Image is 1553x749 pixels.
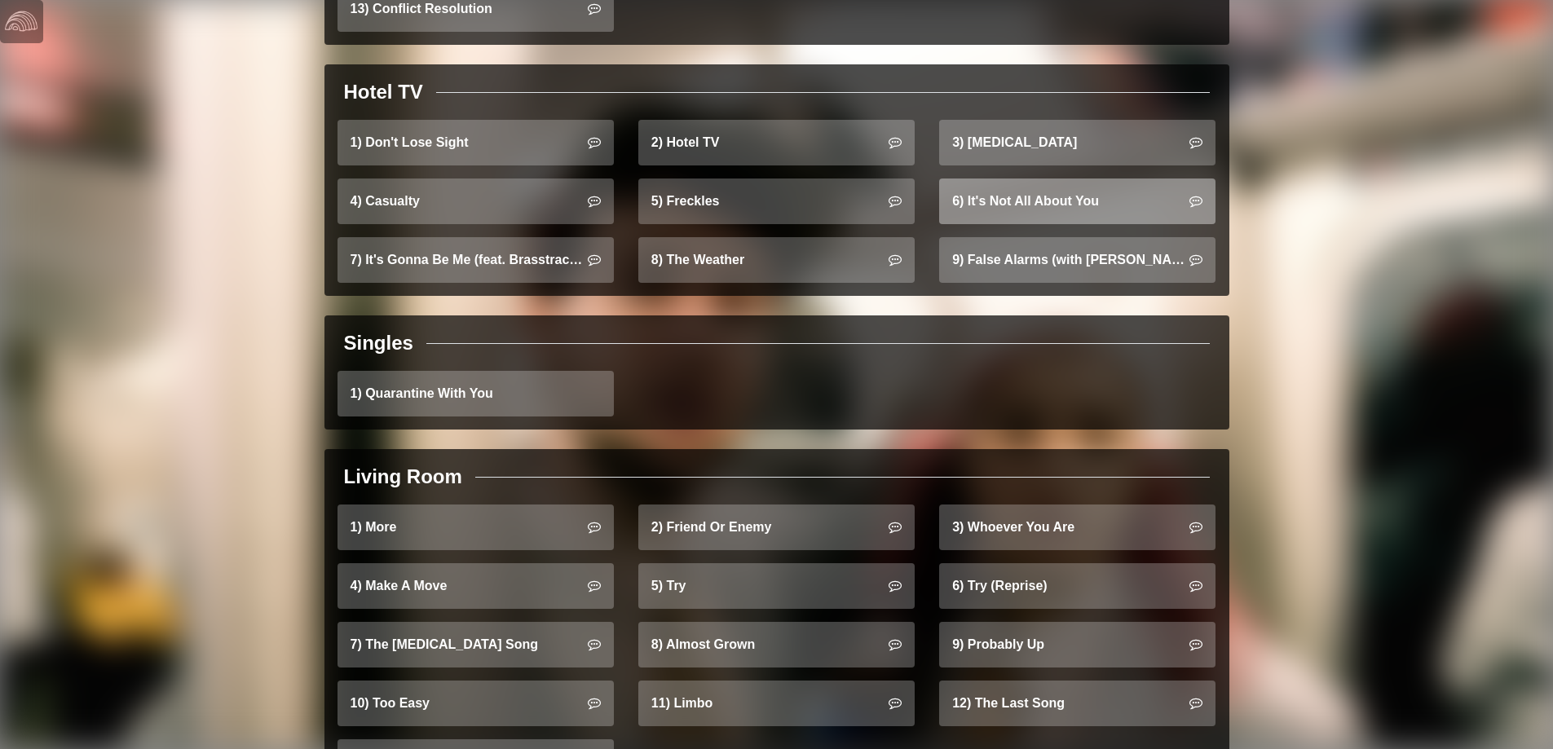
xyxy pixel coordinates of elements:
a: 3) [MEDICAL_DATA] [939,120,1215,165]
a: 12) The Last Song [939,681,1215,726]
a: 8) Almost Grown [638,622,915,667]
a: 3) Whoever You Are [939,504,1215,550]
a: 11) Limbo [638,681,915,726]
a: 6) Try (Reprise) [939,563,1215,609]
a: 5) Freckles [638,178,915,224]
a: 9) False Alarms (with [PERSON_NAME]) [939,237,1215,283]
a: 2) Hotel TV [638,120,915,165]
a: 7) The [MEDICAL_DATA] Song [338,622,614,667]
a: 8) The Weather [638,237,915,283]
a: 1) Don't Lose Sight [338,120,614,165]
a: 2) Friend Or Enemy [638,504,915,550]
div: Singles [344,328,413,358]
a: 9) Probably Up [939,622,1215,667]
img: logo-white-4c48a5e4bebecaebe01ca5a9d34031cfd3d4ef9ae749242e8c4bf12ef99f53e8.png [5,5,38,37]
a: 4) Casualty [338,178,614,224]
div: Hotel TV [344,77,423,107]
a: 4) Make A Move [338,563,614,609]
a: 7) It's Gonna Be Me (feat. Brasstracks) [338,237,614,283]
a: 1) More [338,504,614,550]
a: 1) Quarantine With You [338,371,614,416]
a: 5) Try [638,563,915,609]
a: 10) Too Easy [338,681,614,726]
a: 6) It's Not All About You [939,178,1215,224]
div: Living Room [344,462,462,491]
